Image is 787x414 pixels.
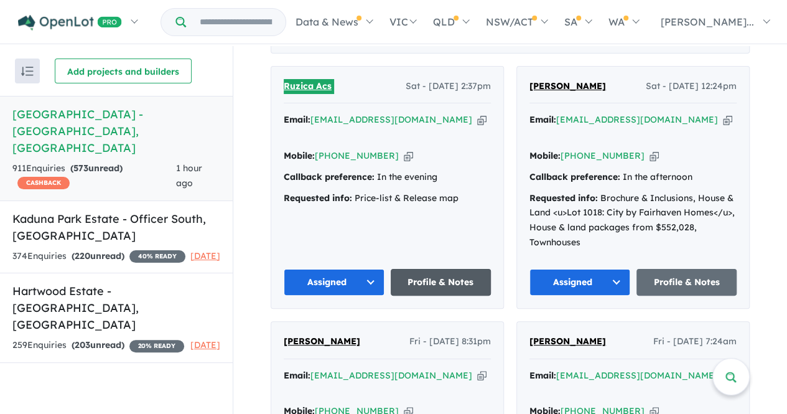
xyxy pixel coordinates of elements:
div: Brochure & Inclusions, House & Land <u>Lot 1018: City by Fairhaven Homes</u>, House & land packag... [529,191,737,250]
strong: Callback preference: [529,171,620,182]
a: [EMAIL_ADDRESS][DOMAIN_NAME] [556,370,718,381]
a: Profile & Notes [391,269,491,296]
strong: ( unread) [72,250,124,261]
span: Fri - [DATE] 8:31pm [409,334,491,349]
a: [PHONE_NUMBER] [315,150,399,161]
strong: Callback preference: [284,171,375,182]
div: In the afternoon [529,170,737,185]
span: Sat - [DATE] 2:37pm [406,79,491,94]
strong: Mobile: [529,150,561,161]
button: Assigned [284,269,384,296]
a: [PERSON_NAME] [529,79,606,94]
span: 220 [75,250,90,261]
span: [PERSON_NAME] [529,336,606,347]
span: 40 % READY [129,250,185,263]
span: Fri - [DATE] 7:24am [653,334,737,349]
h5: [GEOGRAPHIC_DATA] - [GEOGRAPHIC_DATA] , [GEOGRAPHIC_DATA] [12,106,220,156]
span: 20 % READY [129,340,184,352]
a: [EMAIL_ADDRESS][DOMAIN_NAME] [556,114,718,125]
button: Copy [477,369,487,382]
strong: Email: [529,114,556,125]
strong: Email: [284,114,310,125]
div: Price-list & Release map [284,191,491,206]
button: Add projects and builders [55,59,192,83]
span: [PERSON_NAME] [284,336,360,347]
a: Ruzica Acs [284,79,332,94]
a: [PERSON_NAME] [529,334,606,349]
a: [PHONE_NUMBER] [561,150,645,161]
a: [PERSON_NAME] [284,334,360,349]
a: [EMAIL_ADDRESS][DOMAIN_NAME] [310,114,472,125]
h5: Kaduna Park Estate - Officer South , [GEOGRAPHIC_DATA] [12,210,220,244]
span: [PERSON_NAME] [529,80,606,92]
input: Try estate name, suburb, builder or developer [189,9,283,35]
span: Sat - [DATE] 12:24pm [646,79,737,94]
span: CASHBACK [17,177,70,189]
button: Copy [723,113,732,126]
h5: Hartwood Estate - [GEOGRAPHIC_DATA] , [GEOGRAPHIC_DATA] [12,283,220,333]
strong: ( unread) [72,339,124,350]
span: 203 [75,339,90,350]
button: Copy [477,113,487,126]
span: Ruzica Acs [284,80,332,92]
div: 259 Enquir ies [12,338,184,353]
a: [EMAIL_ADDRESS][DOMAIN_NAME] [310,370,472,381]
strong: Requested info: [284,192,352,204]
strong: Email: [284,370,310,381]
button: Copy [404,149,413,162]
div: In the evening [284,170,491,185]
strong: Email: [529,370,556,381]
img: Openlot PRO Logo White [18,15,122,31]
strong: Mobile: [284,150,315,161]
button: Copy [650,149,659,162]
button: Assigned [529,269,630,296]
div: 374 Enquir ies [12,249,185,264]
strong: Requested info: [529,192,598,204]
strong: ( unread) [70,162,123,174]
span: [DATE] [190,250,220,261]
div: 911 Enquir ies [12,161,176,191]
span: [DATE] [190,339,220,350]
span: 573 [73,162,88,174]
a: Profile & Notes [636,269,737,296]
img: sort.svg [21,67,34,76]
span: [PERSON_NAME]... [661,16,754,28]
span: 1 hour ago [176,162,202,189]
